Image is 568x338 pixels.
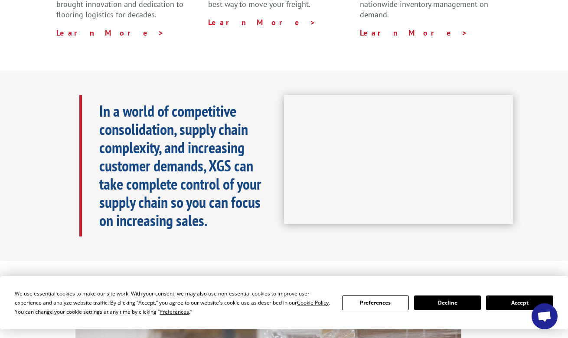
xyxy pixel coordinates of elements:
a: Learn More > [208,17,316,27]
span: Preferences [160,308,189,315]
a: Learn More > [360,28,468,38]
div: Open chat [532,303,558,329]
a: Learn More > [56,28,164,38]
button: Accept [486,295,553,310]
iframe: XGS Logistics Solutions [284,95,513,224]
span: Cookie Policy [297,299,329,306]
button: Preferences [342,295,409,310]
div: We use essential cookies to make our site work. With your consent, we may also use non-essential ... [15,289,331,316]
button: Decline [414,295,481,310]
b: In a world of competitive consolidation, supply chain complexity, and increasing customer demands... [99,101,261,230]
